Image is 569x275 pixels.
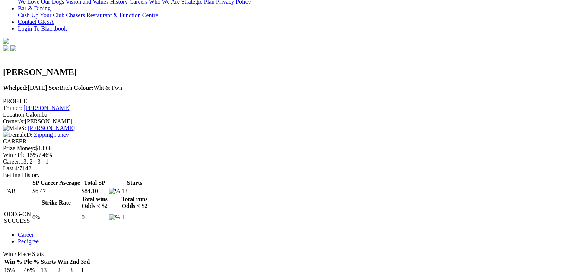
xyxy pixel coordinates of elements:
[32,211,80,225] td: 0%
[3,38,9,44] img: logo-grsa-white.png
[69,258,80,266] th: 2nd
[10,45,16,51] img: twitter.svg
[3,152,27,158] span: Win / Plc:
[3,138,560,145] div: CAREER
[32,179,80,187] th: SP Career Average
[74,85,122,91] span: Wht & Fwn
[3,132,26,138] img: Female
[3,145,35,151] span: Prize Money:
[109,188,120,195] img: %
[81,179,108,187] th: Total SP
[57,258,69,266] th: Win
[81,187,108,195] td: $84.10
[3,165,560,172] div: 7142
[32,187,80,195] td: $6.47
[3,98,560,105] div: PROFILE
[4,266,23,274] td: 15%
[3,45,9,51] img: facebook.svg
[4,258,23,266] th: Win %
[18,5,51,12] a: Bar & Dining
[18,238,39,244] a: Pedigree
[18,25,67,32] a: Login To Blackbook
[121,196,148,210] th: Total runs Odds < $2
[3,172,560,178] div: Betting History
[3,158,20,165] span: Career:
[74,85,93,91] b: Colour:
[3,118,560,125] div: [PERSON_NAME]
[4,187,31,195] td: TAB
[3,118,25,124] span: Owner/s:
[121,211,148,225] td: 1
[48,85,59,91] b: Sex:
[80,258,90,266] th: 3rd
[23,258,39,266] th: Plc %
[18,12,560,19] div: Bar & Dining
[23,266,39,274] td: 46%
[32,196,80,210] th: Strike Rate
[121,187,148,195] td: 13
[3,165,19,171] span: Last 4:
[3,251,560,257] div: Win / Place Stats
[81,196,108,210] th: Total wins Odds < $2
[3,132,32,138] span: D:
[3,111,26,118] span: Location:
[80,266,90,274] td: 1
[18,231,34,238] a: Career
[66,12,158,18] a: Chasers Restaurant & Function Centre
[18,19,54,25] a: Contact GRSA
[48,85,72,91] span: Bitch
[3,85,28,91] b: Whelped:
[3,67,560,77] h2: [PERSON_NAME]
[28,125,75,131] a: [PERSON_NAME]
[121,179,148,187] th: Starts
[3,105,22,111] span: Trainer:
[23,105,71,111] a: [PERSON_NAME]
[40,258,56,266] th: Starts
[109,214,120,221] img: %
[4,211,31,225] td: ODDS-ON SUCCESS
[34,132,69,138] a: Zipping Fancy
[3,152,560,158] div: 15% / 46%
[3,125,21,132] img: Male
[69,266,80,274] td: 3
[40,266,56,274] td: 13
[57,266,69,274] td: 2
[81,211,108,225] td: 0
[3,145,560,152] div: $1,860
[18,12,64,18] a: Cash Up Your Club
[3,158,560,165] div: 13; 2 - 3 - 1
[3,111,560,118] div: Calomba
[3,125,26,131] span: S:
[3,85,47,91] span: [DATE]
